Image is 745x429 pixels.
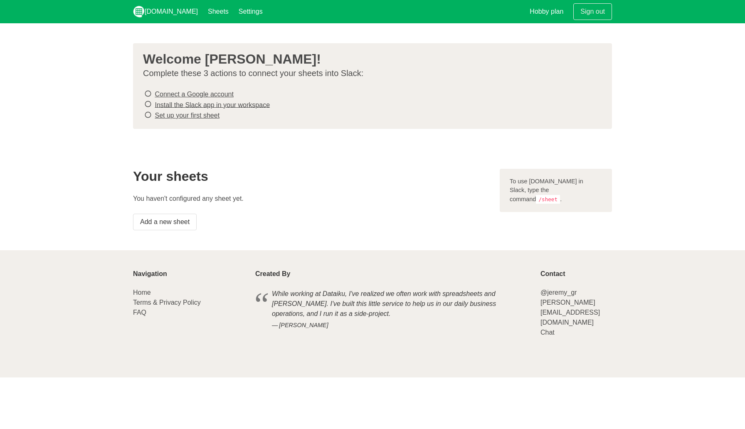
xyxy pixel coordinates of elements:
[540,329,555,336] a: Chat
[255,288,530,331] blockquote: While working at Dataiku, I've realized we often work with spreadsheets and [PERSON_NAME]. I've b...
[143,52,595,67] h3: Welcome [PERSON_NAME]!
[133,214,197,230] a: Add a new sheet
[272,321,514,330] cite: [PERSON_NAME]
[500,169,612,212] div: To use [DOMAIN_NAME] in Slack, type the command .
[133,299,201,306] a: Terms & Privacy Policy
[133,194,490,204] p: You haven't configured any sheet yet.
[540,270,612,278] p: Contact
[133,309,146,316] a: FAQ
[133,270,245,278] p: Navigation
[143,68,595,79] p: Complete these 3 actions to connect your sheets into Slack:
[155,91,233,98] a: Connect a Google account
[573,3,612,20] a: Sign out
[540,299,600,326] a: [PERSON_NAME][EMAIL_ADDRESS][DOMAIN_NAME]
[155,101,270,108] a: Install the Slack app in your workspace
[155,112,220,119] a: Set up your first sheet
[536,195,560,204] code: /sheet
[255,270,530,278] p: Created By
[133,6,145,17] img: logo_v2_white.png
[133,169,490,184] h2: Your sheets
[133,289,151,296] a: Home
[540,289,577,296] a: @jeremy_gr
